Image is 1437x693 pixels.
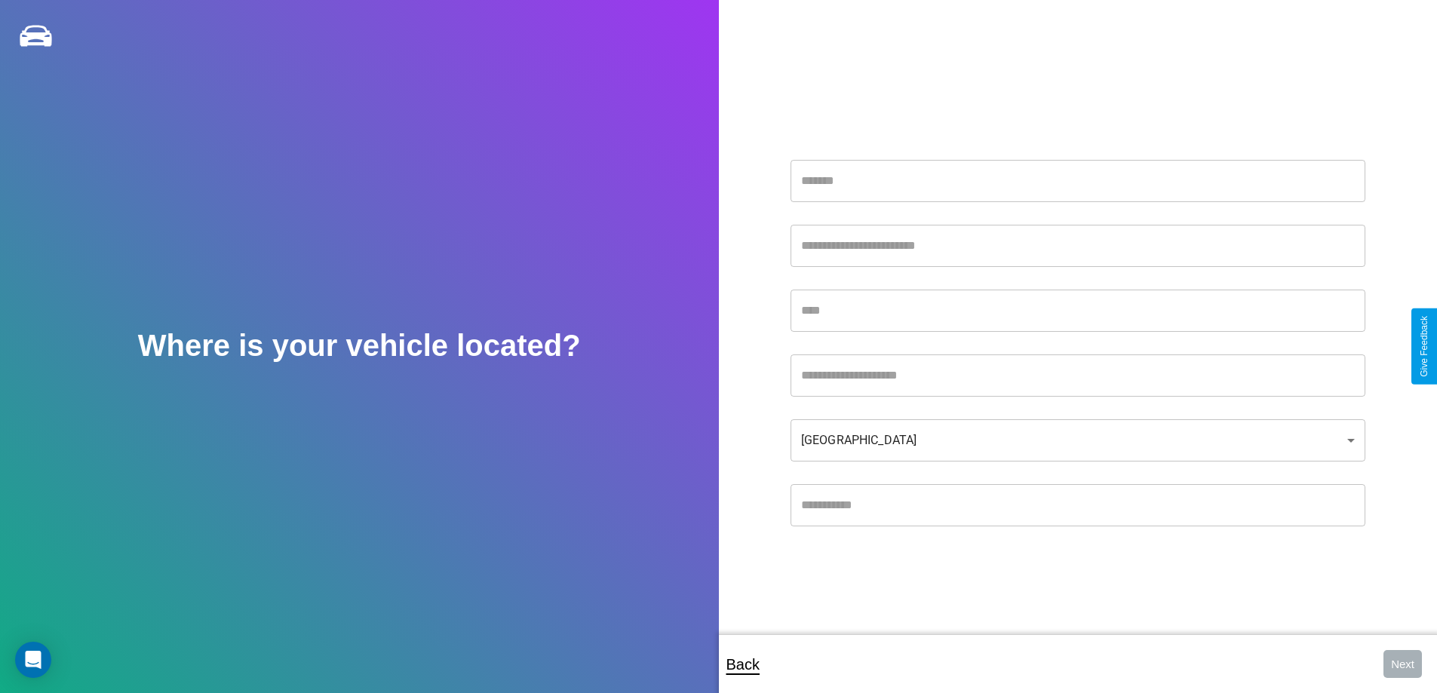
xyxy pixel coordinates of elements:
[1419,316,1429,377] div: Give Feedback
[726,651,760,678] p: Back
[791,419,1365,461] div: [GEOGRAPHIC_DATA]
[1383,650,1422,678] button: Next
[138,329,581,363] h2: Where is your vehicle located?
[15,642,51,678] div: Open Intercom Messenger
